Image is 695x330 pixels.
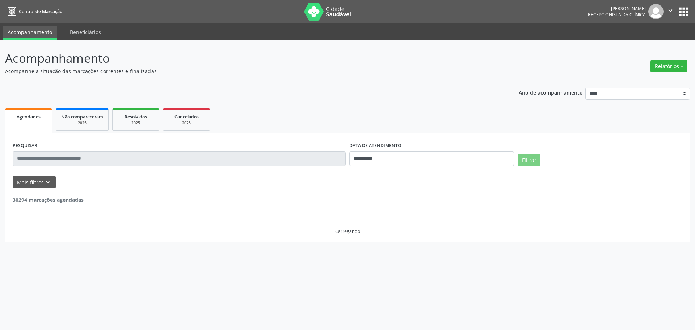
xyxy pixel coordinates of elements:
span: Recepcionista da clínica [588,12,646,18]
span: Cancelados [174,114,199,120]
span: Não compareceram [61,114,103,120]
label: DATA DE ATENDIMENTO [349,140,401,151]
div: Carregando [335,228,360,234]
span: Agendados [17,114,41,120]
div: 2025 [118,120,154,126]
label: PESQUISAR [13,140,37,151]
i:  [666,7,674,14]
button:  [664,4,677,19]
button: Filtrar [518,154,540,166]
a: Beneficiários [65,26,106,38]
span: Resolvidos [125,114,147,120]
img: img [648,4,664,19]
button: Mais filtroskeyboard_arrow_down [13,176,56,189]
span: Central de Marcação [19,8,62,14]
p: Acompanhamento [5,49,484,67]
p: Ano de acompanhamento [519,88,583,97]
i: keyboard_arrow_down [44,178,52,186]
p: Acompanhe a situação das marcações correntes e finalizadas [5,67,484,75]
a: Central de Marcação [5,5,62,17]
button: Relatórios [650,60,687,72]
strong: 30294 marcações agendadas [13,196,84,203]
div: 2025 [61,120,103,126]
div: [PERSON_NAME] [588,5,646,12]
div: 2025 [168,120,205,126]
button: apps [677,5,690,18]
a: Acompanhamento [3,26,57,40]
